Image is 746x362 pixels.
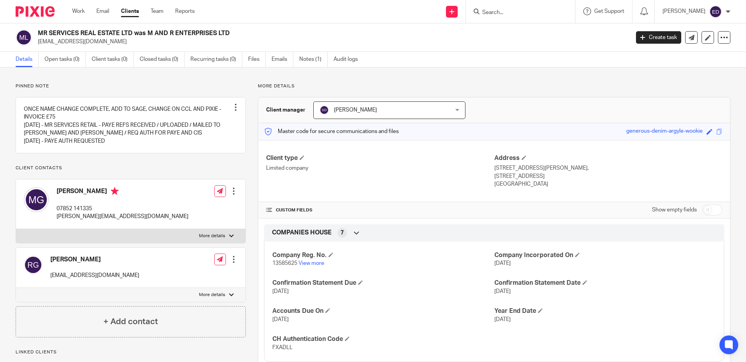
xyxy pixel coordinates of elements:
h4: CUSTOM FIELDS [266,207,494,213]
span: [DATE] [494,289,511,294]
p: Pinned note [16,83,246,89]
img: svg%3E [709,5,722,18]
a: Notes (1) [299,52,328,67]
img: svg%3E [320,105,329,115]
img: svg%3E [16,29,32,46]
h4: Year End Date [494,307,716,315]
p: Linked clients [16,349,246,355]
input: Search [481,9,552,16]
i: Primary [111,187,119,195]
h4: Confirmation Statement Due [272,279,494,287]
p: Client contacts [16,165,246,171]
h4: + Add contact [103,316,158,328]
img: svg%3E [24,256,43,274]
p: Master code for secure communications and files [264,128,399,135]
a: Clients [121,7,139,15]
h4: Company Incorporated On [494,251,716,259]
p: Limited company [266,164,494,172]
span: 7 [341,229,344,237]
a: Details [16,52,39,67]
a: Team [151,7,163,15]
span: FXADLL [272,345,293,350]
h4: Client type [266,154,494,162]
span: 13585625 [272,261,297,266]
p: More details [199,292,225,298]
a: Work [72,7,85,15]
a: Files [248,52,266,67]
a: Reports [175,7,195,15]
p: [PERSON_NAME] [663,7,705,15]
h4: [PERSON_NAME] [50,256,139,264]
p: [GEOGRAPHIC_DATA] [494,180,722,188]
a: Email [96,7,109,15]
h4: [PERSON_NAME] [57,187,188,197]
a: Audit logs [334,52,364,67]
img: Pixie [16,6,55,17]
h4: Company Reg. No. [272,251,494,259]
label: Show empty fields [652,206,697,214]
p: [EMAIL_ADDRESS][DOMAIN_NAME] [38,38,624,46]
p: [STREET_ADDRESS][PERSON_NAME], [494,164,722,172]
p: More details [199,233,225,239]
img: svg%3E [24,187,49,212]
h4: Address [494,154,722,162]
span: [PERSON_NAME] [334,107,377,113]
a: Emails [272,52,293,67]
p: [PERSON_NAME][EMAIL_ADDRESS][DOMAIN_NAME] [57,213,188,220]
p: More details [258,83,730,89]
span: [DATE] [272,289,289,294]
span: Get Support [594,9,624,14]
p: [STREET_ADDRESS] [494,172,722,180]
span: [DATE] [272,317,289,322]
h3: Client manager [266,106,306,114]
p: 07852 141335 [57,205,188,213]
span: [DATE] [494,261,511,266]
p: [EMAIL_ADDRESS][DOMAIN_NAME] [50,271,139,279]
span: [DATE] [494,317,511,322]
span: COMPANIES HOUSE [272,229,332,237]
h4: CH Authentication Code [272,335,494,343]
a: Create task [636,31,681,44]
a: Recurring tasks (0) [190,52,242,67]
a: View more [298,261,324,266]
h4: Confirmation Statement Date [494,279,716,287]
div: generous-denim-argyle-wookie [626,127,703,136]
a: Client tasks (0) [92,52,134,67]
h4: Accounts Due On [272,307,494,315]
a: Closed tasks (0) [140,52,185,67]
a: Open tasks (0) [44,52,86,67]
h2: MR SERVICES REAL ESTATE LTD was M AND R ENTERPRISES LTD [38,29,507,37]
